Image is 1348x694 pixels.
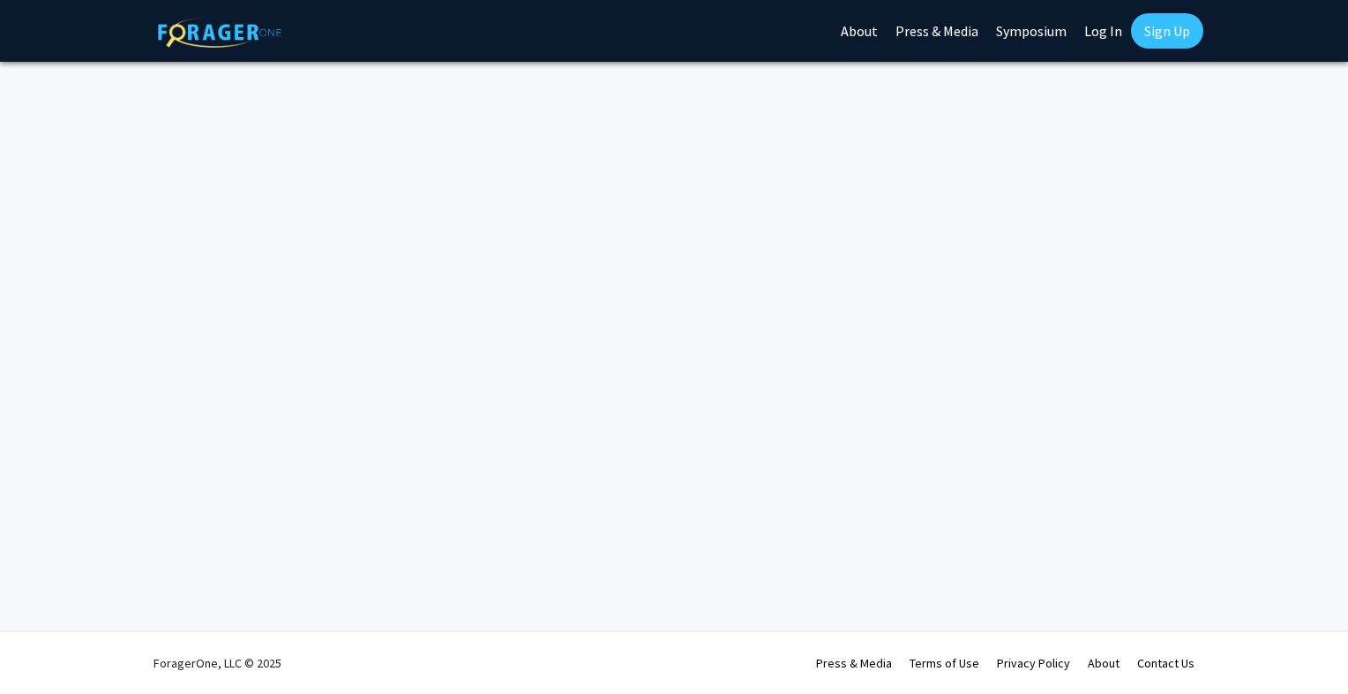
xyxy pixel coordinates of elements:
[910,655,979,671] a: Terms of Use
[816,655,892,671] a: Press & Media
[1131,13,1203,49] a: Sign Up
[1137,655,1194,671] a: Contact Us
[997,655,1070,671] a: Privacy Policy
[1088,655,1120,671] a: About
[158,17,281,48] img: ForagerOne Logo
[154,632,281,694] div: ForagerOne, LLC © 2025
